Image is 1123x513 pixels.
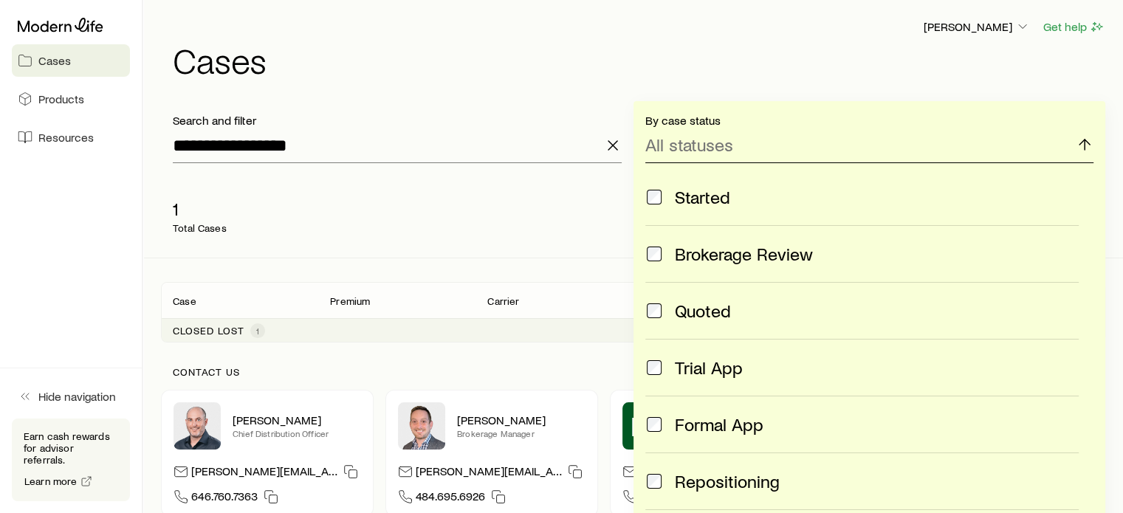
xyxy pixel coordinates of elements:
p: Carrier [487,295,519,307]
span: Products [38,92,84,106]
p: [PERSON_NAME] [233,413,361,427]
input: Formal App [647,417,662,432]
input: Quoted [647,303,662,318]
span: 1 [256,325,259,337]
img: Dan Pierson [174,402,221,450]
input: Repositioning [647,474,662,489]
a: Products [12,83,130,115]
p: By case status [645,113,1094,128]
input: Started [647,190,662,204]
span: Hide navigation [38,389,116,404]
img: Brandon Parry [398,402,445,450]
button: Get help [1043,18,1105,35]
p: 1 [173,199,227,219]
span: 646.760.7363 [191,489,258,509]
p: [PERSON_NAME] [924,19,1030,34]
button: [PERSON_NAME] [923,18,1031,36]
input: Brokerage Review [647,247,662,261]
p: All statuses [645,134,733,155]
a: Resources [12,121,130,154]
div: Earn cash rewards for advisor referrals.Learn more [12,419,130,501]
p: Premium [330,295,370,307]
span: Started [675,187,730,207]
span: Learn more [24,476,78,486]
p: [PERSON_NAME][EMAIL_ADDRESS][DOMAIN_NAME] [416,464,562,483]
span: Quoted [675,300,731,321]
button: Hide navigation [12,380,130,413]
span: 484.695.6926 [416,489,485,509]
span: EH [631,411,662,441]
p: Earn cash rewards for advisor referrals. [24,430,118,466]
span: Formal App [675,414,763,435]
span: Resources [38,130,94,145]
p: Brokerage Manager [457,427,585,439]
p: Case [173,295,196,307]
h1: Cases [173,42,1105,78]
span: Cases [38,53,71,68]
p: [PERSON_NAME][EMAIL_ADDRESS][DOMAIN_NAME] [191,464,337,483]
div: Client cases [161,282,1105,342]
p: Search and filter [173,113,622,128]
p: Contact us [173,366,1093,378]
a: Cases [12,44,130,77]
p: [PERSON_NAME] [457,413,585,427]
span: Trial App [675,357,743,378]
p: Total Cases [173,222,227,234]
input: Trial App [647,360,662,375]
span: Repositioning [675,471,780,492]
span: Brokerage Review [675,244,813,264]
p: Closed lost [173,325,244,337]
p: Chief Distribution Officer [233,427,361,439]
